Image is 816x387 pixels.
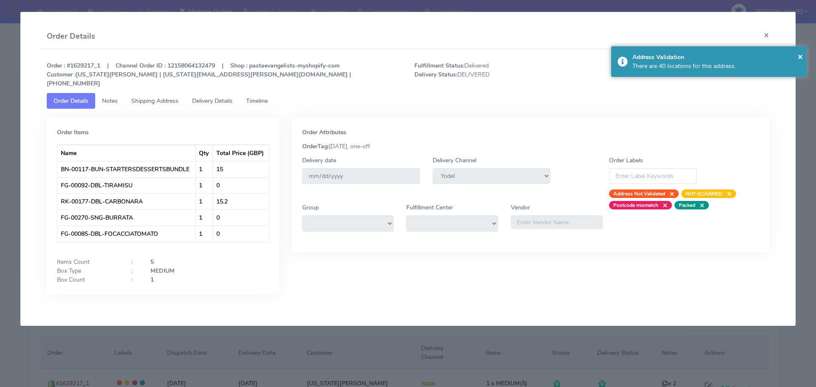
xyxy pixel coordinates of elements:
[798,50,803,63] button: Close
[213,209,268,226] td: 0
[798,51,803,62] span: ×
[195,226,213,242] td: 1
[613,190,665,197] strong: Address Not Validated
[195,193,213,209] td: 1
[302,156,336,165] label: Delivery date
[150,276,154,284] strong: 1
[195,177,213,193] td: 1
[102,97,118,105] span: Notes
[658,201,668,209] span: ×
[686,190,722,197] strong: NOT-SCANNED
[47,31,95,42] h4: Order Details
[213,145,268,161] th: Total Price (GBP)
[150,258,154,266] strong: 5
[613,202,658,209] strong: Postcode mismatch
[632,62,801,71] div: There are 40 locations for this address.
[47,71,76,79] strong: Customer :
[57,177,196,193] td: FG-00092-DBL-TIRAMISU
[131,97,178,105] span: Shipping Address
[51,266,125,275] div: Box Type
[433,156,476,165] label: Delivery Channel
[511,203,530,212] label: Vendor
[406,203,453,212] label: Fulfillment Center
[195,209,213,226] td: 1
[51,257,125,266] div: Items Count
[609,156,643,165] label: Order Labels
[125,275,144,284] div: :
[302,142,329,150] strong: OrderTag:
[195,145,213,161] th: Qty
[296,142,766,151] div: [DATE], one-off
[213,161,268,177] td: 15
[57,209,196,226] td: FG-00270-SNG-BURRATA
[213,177,268,193] td: 0
[47,62,351,88] strong: Order : #1629217_1 | Channel Order ID : 12158064132479 | Shop : pastaevangelists-myshopify-com [U...
[246,97,268,105] span: Timeline
[722,189,732,198] span: ×
[408,61,592,88] span: Delivered DELIVERED
[302,203,319,212] label: Group
[213,193,268,209] td: 15.2
[192,97,232,105] span: Delivery Details
[511,215,603,229] input: Enter Vendor Name
[125,266,144,275] div: :
[57,161,196,177] td: BN-00117-BUN-STARTERSDESSERTSBUNDLE
[757,24,776,46] button: Close
[665,189,674,198] span: ×
[51,275,125,284] div: Box Count
[609,168,697,184] input: Enter Label Keywords
[632,53,801,62] div: Address Validation
[125,257,144,266] div: :
[195,161,213,177] td: 1
[302,128,346,136] strong: Order Attributes
[57,145,196,161] th: Name
[679,202,695,209] strong: Packed
[695,201,705,209] span: ×
[54,97,88,105] span: Order Details
[213,226,268,242] td: 0
[47,93,770,109] ul: Tabs
[57,193,196,209] td: RK-00177-DBL-CARBONARA
[57,226,196,242] td: FG-00085-DBL-FOCACCIATOMATO
[414,62,465,70] strong: Fulfillment Status:
[150,267,175,275] strong: MEDIUM
[57,128,89,136] strong: Order Items
[414,71,457,79] strong: Delivery Status:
